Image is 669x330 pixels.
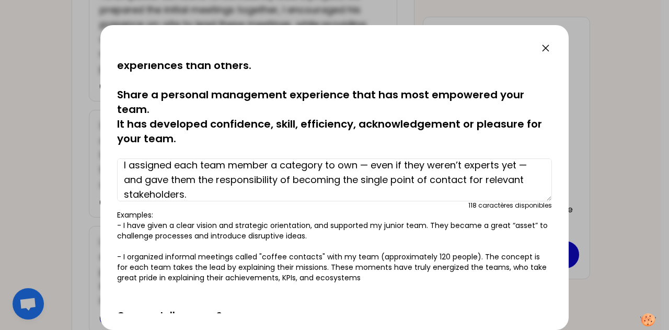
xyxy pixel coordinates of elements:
[117,43,552,146] p: In your previous roles, you've all had more successful human management experiences than others. ...
[468,201,552,210] div: 118 caractères disponibles
[117,210,552,283] p: Examples: - I have given a clear vision and strategic orientation, and supported my junior team. ...
[117,158,552,201] textarea: I assigned each team member a category to own — even if they weren’t experts yet — and gave them ...
[117,291,552,323] h2: Can you tell us more?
